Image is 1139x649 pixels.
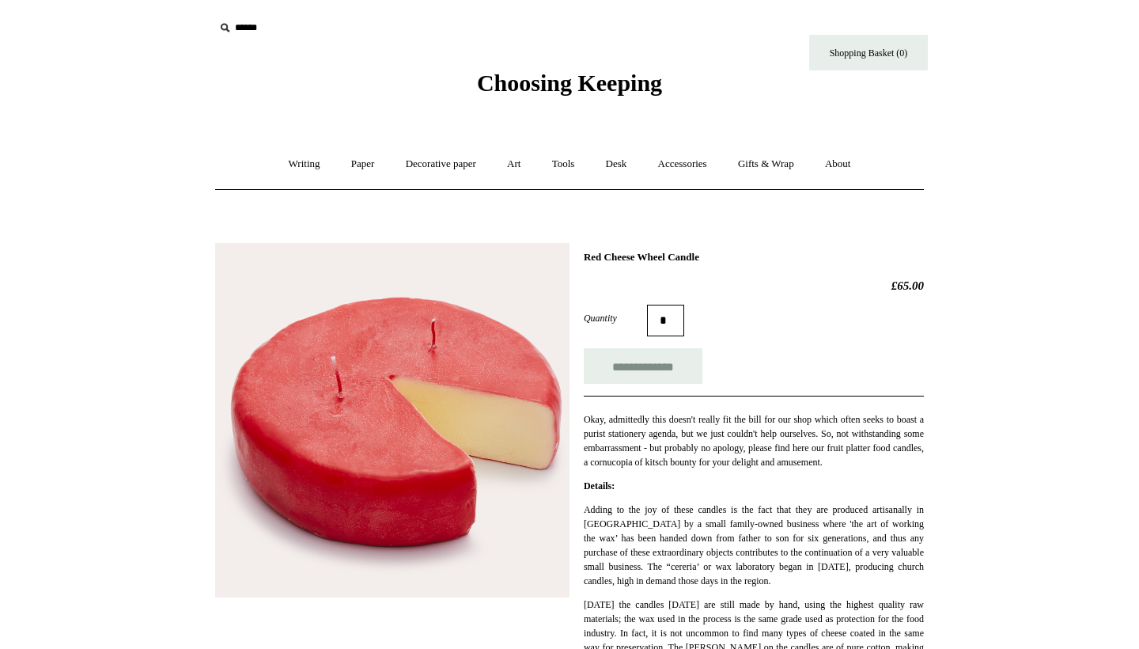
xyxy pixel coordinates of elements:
a: Accessories [644,143,721,185]
a: Choosing Keeping [477,82,662,93]
h2: £65.00 [584,279,924,293]
a: Tools [538,143,589,185]
a: About [811,143,865,185]
a: Desk [592,143,641,185]
p: Adding to the joy of these candles is the fact that they are produced artisanally in [GEOGRAPHIC_... [584,503,924,588]
a: Art [493,143,535,185]
strong: Details: [584,480,615,491]
img: Red Cheese Wheel Candle [215,243,569,598]
a: Writing [274,143,335,185]
label: Quantity [584,311,647,325]
a: Paper [337,143,389,185]
p: Okay, admittedly this doesn't really fit the bill for our shop which often seeks to boast a puris... [584,412,924,469]
a: Gifts & Wrap [724,143,808,185]
span: Choosing Keeping [477,70,662,96]
a: Shopping Basket (0) [809,35,928,70]
a: Decorative paper [392,143,490,185]
h1: Red Cheese Wheel Candle [584,251,924,264]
